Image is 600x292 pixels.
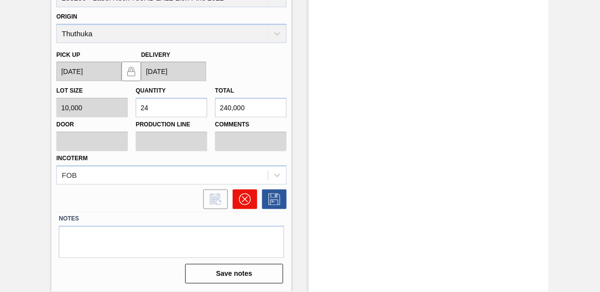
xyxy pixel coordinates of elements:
[215,118,287,132] label: Comments
[257,190,287,209] div: Save Order
[59,212,284,226] label: Notes
[56,51,80,58] label: Pick up
[56,62,121,81] input: mm/dd/yyyy
[141,62,206,81] input: mm/dd/yyyy
[215,87,234,94] label: Total
[136,118,207,132] label: Production Line
[125,66,137,77] img: locked
[121,62,141,81] button: locked
[56,87,83,94] label: Lot size
[56,13,77,20] label: Origin
[185,264,283,284] button: Save notes
[56,118,128,132] label: Door
[198,190,228,209] div: Inform order change
[62,171,77,179] div: FOB
[56,155,88,162] label: Incoterm
[136,87,166,94] label: Quantity
[141,51,170,58] label: Delivery
[228,190,257,209] div: Cancel Order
